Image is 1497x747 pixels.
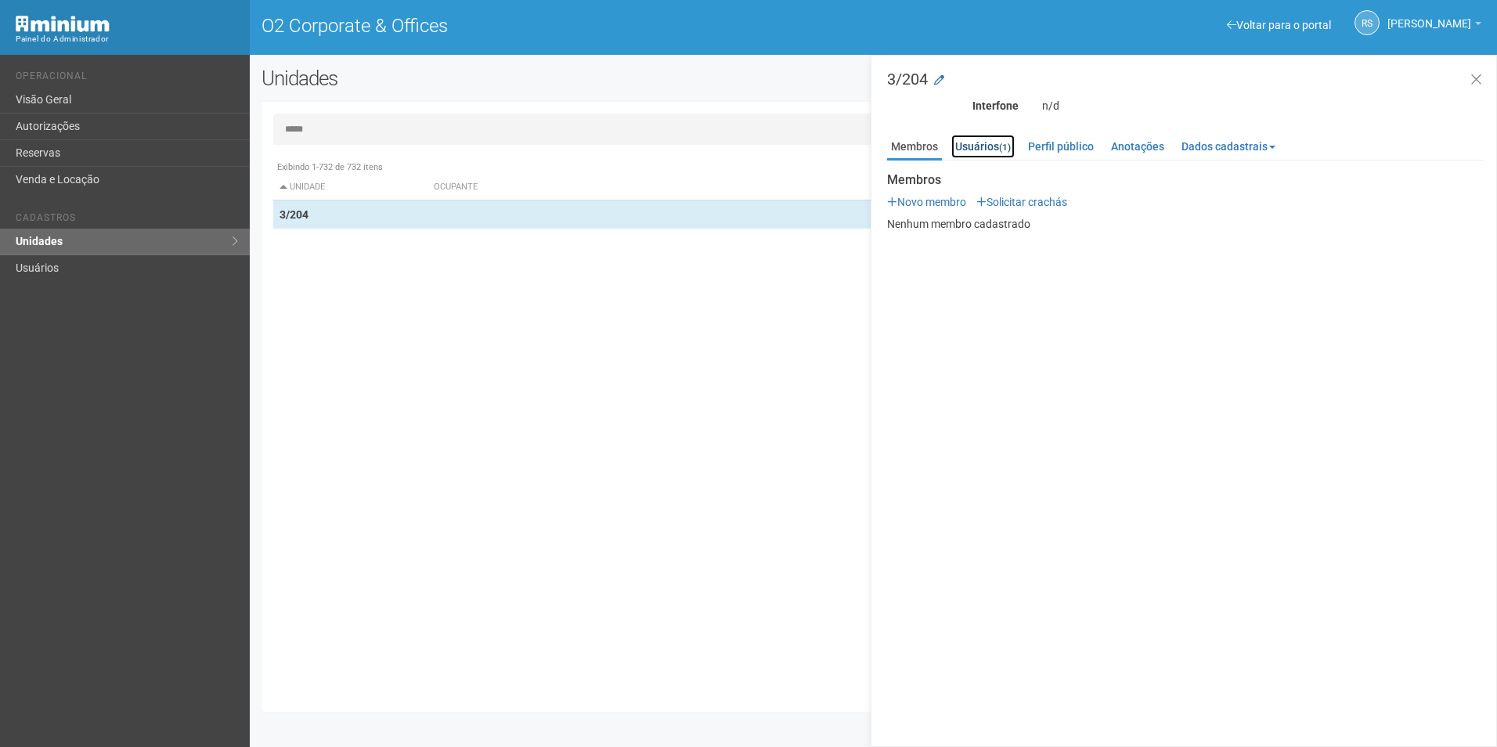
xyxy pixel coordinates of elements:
[1387,20,1481,32] a: [PERSON_NAME]
[280,208,308,221] strong: 3/204
[999,142,1011,153] small: (1)
[934,73,944,88] a: Modificar a unidade
[875,99,1030,113] div: Interfone
[1227,19,1331,31] a: Voltar para o portal
[262,67,758,90] h2: Unidades
[16,70,238,87] li: Operacional
[262,16,862,36] h1: O2 Corporate & Offices
[16,212,238,229] li: Cadastros
[427,175,957,200] th: Ocupante: activate to sort column ascending
[887,217,1484,231] p: Nenhum membro cadastrado
[273,161,1474,175] div: Exibindo 1-732 de 732 itens
[887,196,966,208] a: Novo membro
[1024,135,1098,158] a: Perfil público
[976,196,1067,208] a: Solicitar crachás
[16,16,110,32] img: Minium
[1355,10,1380,35] a: RS
[887,135,942,161] a: Membros
[1030,99,1496,113] div: n/d
[273,175,427,200] th: Unidade: activate to sort column descending
[887,71,1484,87] h3: 3/204
[16,32,238,46] div: Painel do Administrador
[951,135,1015,158] a: Usuários(1)
[1107,135,1168,158] a: Anotações
[1178,135,1279,158] a: Dados cadastrais
[1387,2,1471,30] span: Rayssa Soares Ribeiro
[887,173,1484,187] strong: Membros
